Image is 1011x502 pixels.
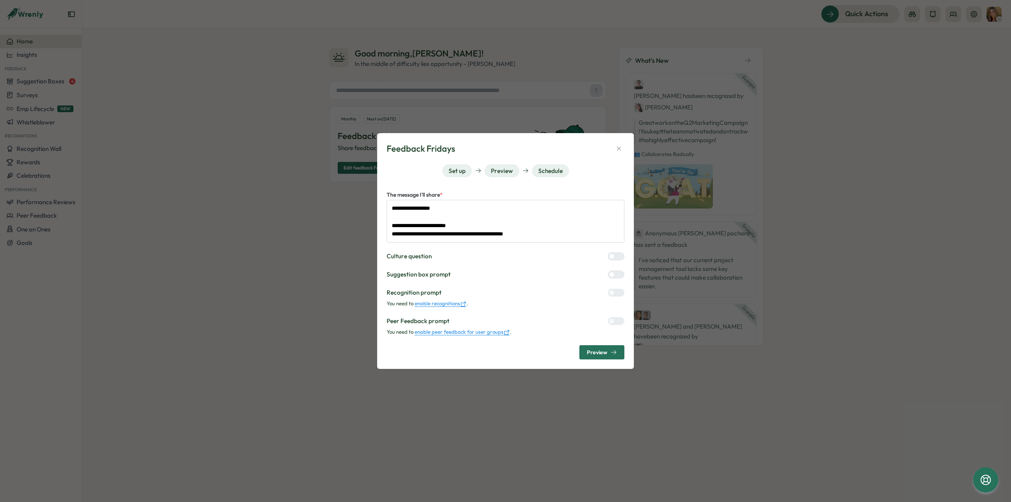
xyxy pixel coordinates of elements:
[387,300,624,307] p: You need to .
[579,345,624,359] button: Preview
[387,143,455,155] h3: Feedback Fridays
[387,329,624,336] p: You need to .
[415,300,466,307] a: enable recognitions
[532,164,569,178] button: Schedule
[442,164,472,178] button: Set up
[387,270,451,279] label: Suggestion box prompt
[387,191,443,199] label: The message I'll share
[387,317,449,325] label: Peer Feedback prompt
[387,252,432,261] label: Culture question
[485,164,519,178] button: Preview
[387,288,442,297] label: Recognition prompt
[415,329,510,335] a: enable peer feedback for user groups
[587,350,607,355] span: Preview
